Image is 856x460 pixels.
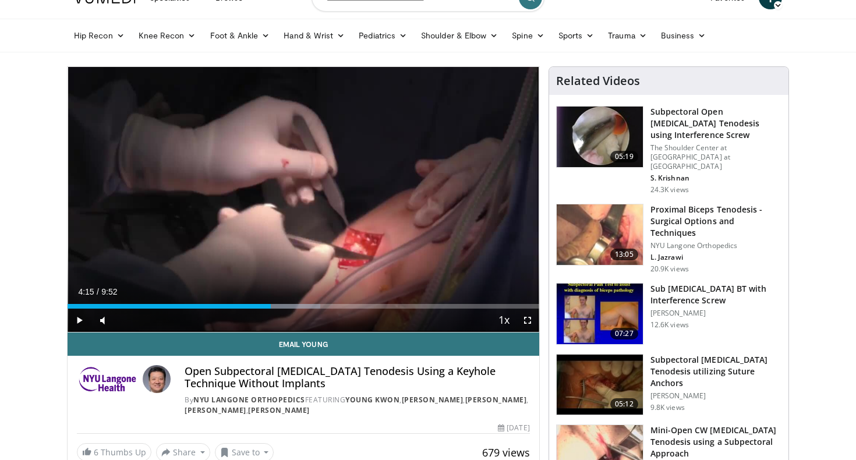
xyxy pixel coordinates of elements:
[650,354,781,389] h3: Subpectoral [MEDICAL_DATA] Tenodesis utilizing Suture Anchors
[650,174,781,183] p: S. Krishnan
[650,185,689,194] p: 24.3K views
[505,24,551,47] a: Spine
[650,241,781,250] p: NYU Langone Orthopedics
[465,395,527,405] a: [PERSON_NAME]
[402,395,464,405] a: [PERSON_NAME]
[650,106,781,141] h3: Subpectoral Open [MEDICAL_DATA] Tenodesis using Interference Screw
[352,24,414,47] a: Pediatrics
[132,24,203,47] a: Knee Recon
[185,395,529,416] div: By FEATURING , , , ,
[557,284,643,344] img: 241279_0000_1.png.150x105_q85_crop-smart_upscale.jpg
[610,398,638,410] span: 05:12
[68,67,539,332] video-js: Video Player
[143,365,171,393] img: Avatar
[498,423,529,433] div: [DATE]
[556,283,781,345] a: 07:27 Sub [MEDICAL_DATA] BT with Interference Screw [PERSON_NAME] 12.6K views
[67,24,132,47] a: Hip Recon
[68,304,539,309] div: Progress Bar
[277,24,352,47] a: Hand & Wrist
[650,391,781,401] p: [PERSON_NAME]
[493,309,516,332] button: Playback Rate
[68,332,539,356] a: Email Young
[414,24,505,47] a: Shoulder & Elbow
[556,204,781,274] a: 13:05 Proximal Biceps Tenodesis - Surgical Options and Techniques NYU Langone Orthopedics L. Jazr...
[78,287,94,296] span: 4:15
[650,143,781,171] p: The Shoulder Center at [GEOGRAPHIC_DATA] at [GEOGRAPHIC_DATA]
[203,24,277,47] a: Foot & Ankle
[556,74,640,88] h4: Related Videos
[650,253,781,262] p: L. Jazrawi
[650,264,689,274] p: 20.9K views
[601,24,654,47] a: Trauma
[650,283,781,306] h3: Sub [MEDICAL_DATA] BT with Interference Screw
[482,445,530,459] span: 679 views
[557,107,643,167] img: krish3_3.png.150x105_q85_crop-smart_upscale.jpg
[516,309,539,332] button: Fullscreen
[650,204,781,239] h3: Proximal Biceps Tenodesis - Surgical Options and Techniques
[77,365,138,393] img: NYU Langone Orthopedics
[248,405,310,415] a: [PERSON_NAME]
[654,24,713,47] a: Business
[650,403,685,412] p: 9.8K views
[91,309,114,332] button: Mute
[185,405,246,415] a: [PERSON_NAME]
[193,395,305,405] a: NYU Langone Orthopedics
[101,287,117,296] span: 9:52
[557,355,643,415] img: 270471_0000_1.png.150x105_q85_crop-smart_upscale.jpg
[97,287,99,296] span: /
[650,309,781,318] p: [PERSON_NAME]
[556,354,781,416] a: 05:12 Subpectoral [MEDICAL_DATA] Tenodesis utilizing Suture Anchors [PERSON_NAME] 9.8K views
[556,106,781,194] a: 05:19 Subpectoral Open [MEDICAL_DATA] Tenodesis using Interference Screw The Shoulder Center at [...
[94,447,98,458] span: 6
[551,24,602,47] a: Sports
[185,365,529,390] h4: Open Subpectoral [MEDICAL_DATA] Tenodesis Using a Keyhole Technique Without Implants
[68,309,91,332] button: Play
[345,395,399,405] a: Young Kwon
[557,204,643,265] img: Laith_biceps_teno_1.png.150x105_q85_crop-smart_upscale.jpg
[610,328,638,339] span: 07:27
[650,424,781,459] h3: Mini-Open CW [MEDICAL_DATA] Tenodesis using a Subpectoral Approach
[650,320,689,330] p: 12.6K views
[610,151,638,162] span: 05:19
[610,249,638,260] span: 13:05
